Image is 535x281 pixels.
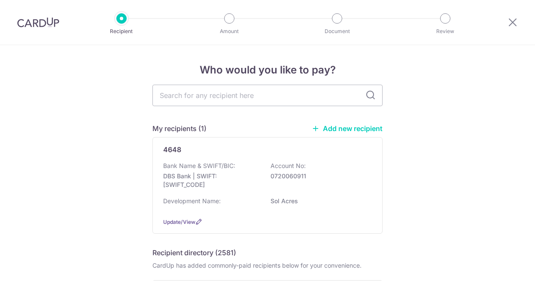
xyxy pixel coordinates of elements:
[312,124,383,133] a: Add new recipient
[163,144,181,155] p: 4648
[305,27,369,36] p: Document
[271,197,367,205] p: Sol Acres
[152,247,236,258] h5: Recipient directory (2581)
[413,27,477,36] p: Review
[271,172,367,180] p: 0720060911
[163,162,235,170] p: Bank Name & SWIFT/BIC:
[271,162,306,170] p: Account No:
[152,123,207,134] h5: My recipients (1)
[17,17,59,27] img: CardUp
[152,261,383,270] div: CardUp has added commonly-paid recipients below for your convenience.
[163,172,259,189] p: DBS Bank | SWIFT: [SWIFT_CODE]
[198,27,261,36] p: Amount
[163,219,195,225] a: Update/View
[152,85,383,106] input: Search for any recipient here
[163,197,221,205] p: Development Name:
[90,27,153,36] p: Recipient
[152,62,383,78] h4: Who would you like to pay?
